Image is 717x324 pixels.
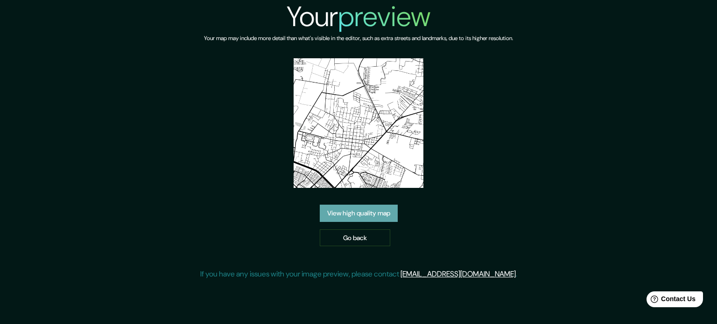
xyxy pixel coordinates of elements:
[320,229,390,247] a: Go back
[204,34,513,43] h6: Your map may include more detail than what's visible in the editor, such as extra streets and lan...
[634,288,707,314] iframe: Help widget launcher
[294,58,423,188] img: created-map-preview
[200,269,517,280] p: If you have any issues with your image preview, please contact .
[401,269,516,279] a: [EMAIL_ADDRESS][DOMAIN_NAME]
[320,205,398,222] a: View high quality map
